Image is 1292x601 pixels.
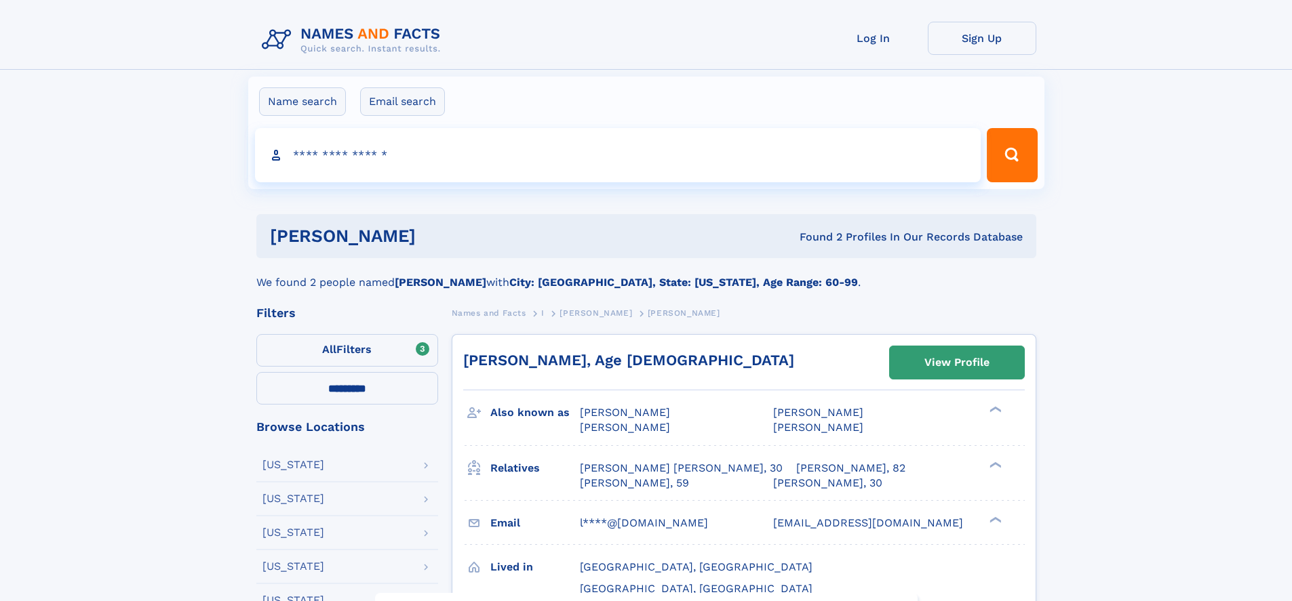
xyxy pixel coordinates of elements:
[395,276,486,289] b: [PERSON_NAME]
[773,406,863,419] span: [PERSON_NAME]
[490,401,580,424] h3: Also known as
[560,304,632,321] a: [PERSON_NAME]
[256,22,452,58] img: Logo Names and Facts
[986,460,1002,469] div: ❯
[773,476,882,491] a: [PERSON_NAME], 30
[490,457,580,480] h3: Relatives
[270,228,608,245] h1: [PERSON_NAME]
[259,87,346,116] label: Name search
[256,334,438,367] label: Filters
[256,421,438,433] div: Browse Locations
[490,512,580,535] h3: Email
[322,343,336,356] span: All
[890,346,1024,379] a: View Profile
[987,128,1037,182] button: Search Button
[262,493,324,504] div: [US_STATE]
[580,476,689,491] a: [PERSON_NAME], 59
[256,307,438,319] div: Filters
[256,258,1036,291] div: We found 2 people named with .
[580,461,783,476] a: [PERSON_NAME] [PERSON_NAME], 30
[608,230,1023,245] div: Found 2 Profiles In Our Records Database
[580,560,813,573] span: [GEOGRAPHIC_DATA], [GEOGRAPHIC_DATA]
[463,352,794,369] a: [PERSON_NAME], Age [DEMOGRAPHIC_DATA]
[819,22,928,55] a: Log In
[262,561,324,572] div: [US_STATE]
[924,347,990,378] div: View Profile
[262,459,324,470] div: [US_STATE]
[986,405,1002,414] div: ❯
[360,87,445,116] label: Email search
[560,308,632,318] span: [PERSON_NAME]
[541,304,545,321] a: I
[541,308,545,318] span: I
[580,582,813,595] span: [GEOGRAPHIC_DATA], [GEOGRAPHIC_DATA]
[773,421,863,434] span: [PERSON_NAME]
[262,527,324,538] div: [US_STATE]
[648,308,720,318] span: [PERSON_NAME]
[773,516,963,529] span: [EMAIL_ADDRESS][DOMAIN_NAME]
[796,461,905,476] a: [PERSON_NAME], 82
[928,22,1036,55] a: Sign Up
[580,421,670,434] span: [PERSON_NAME]
[509,276,858,289] b: City: [GEOGRAPHIC_DATA], State: [US_STATE], Age Range: 60-99
[452,304,526,321] a: Names and Facts
[490,556,580,579] h3: Lived in
[255,128,981,182] input: search input
[986,515,1002,524] div: ❯
[580,406,670,419] span: [PERSON_NAME]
